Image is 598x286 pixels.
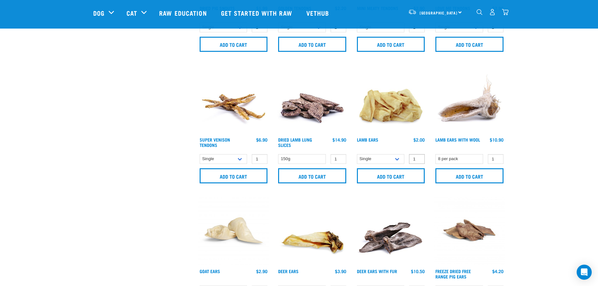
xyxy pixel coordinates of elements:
a: Cat [127,8,137,18]
div: $4.20 [492,269,504,274]
a: Vethub [300,0,337,25]
a: Deer Ears [278,270,299,272]
input: 1 [488,154,504,164]
div: Open Intercom Messenger [577,265,592,280]
input: 1 [252,154,267,164]
input: Add to cart [435,37,504,52]
div: $2.00 [413,137,425,142]
div: $3.90 [335,269,346,274]
input: 1 [409,154,425,164]
input: Add to cart [435,168,504,183]
a: Lamb Ears [357,138,378,141]
img: Pile Of Lamb Ears Treat For Pets [355,63,427,134]
a: Lamb Ears with Wool [435,138,480,141]
input: Add to cart [200,37,268,52]
a: Goat Ears [200,270,220,272]
img: home-icon@2x.png [502,9,509,15]
img: user.png [489,9,496,15]
input: Add to cart [357,168,425,183]
img: Pigs Ears [434,195,505,266]
div: $2.90 [256,269,267,274]
img: 1303 Lamb Lung Slices 01 [277,63,348,134]
img: A Deer Ear Treat For Pets [277,195,348,266]
a: Deer Ears with Fur [357,270,397,272]
img: 1278 Lamb Ears Wool 01 [434,63,505,134]
a: Dog [93,8,105,18]
div: $14.90 [332,137,346,142]
a: Super Venison Tendons [200,138,230,146]
input: Add to cart [278,37,346,52]
span: [GEOGRAPHIC_DATA] [420,12,458,14]
div: $10.50 [411,269,425,274]
a: Dried Lamb Lung Slices [278,138,312,146]
a: Get started with Raw [215,0,300,25]
input: Add to cart [357,37,425,52]
div: $6.90 [256,137,267,142]
a: Freeze Dried Free Range Pig Ears [435,270,471,277]
img: Goat Ears [198,195,269,266]
a: Raw Education [153,0,214,25]
img: 1286 Super Tendons 01 [198,63,269,134]
input: Add to cart [200,168,268,183]
input: 1 [331,154,346,164]
div: $10.90 [490,137,504,142]
img: home-icon-1@2x.png [477,9,482,15]
img: Pile Of Furry Deer Ears For Pets [355,195,427,266]
input: Add to cart [278,168,346,183]
img: van-moving.png [408,9,417,15]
